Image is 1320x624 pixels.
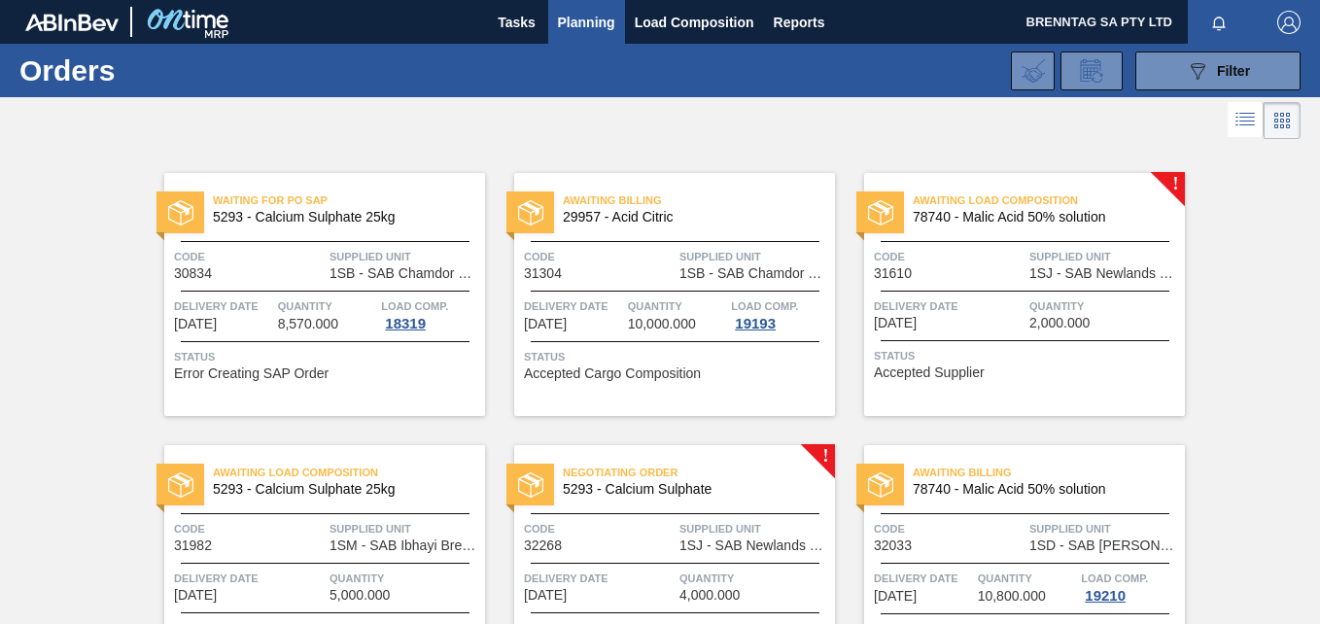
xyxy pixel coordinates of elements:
span: 1SB - SAB Chamdor Brewery [679,266,830,281]
span: 78740 - Malic Acid 50% solution [913,210,1169,225]
span: Status [174,347,480,366]
span: Supplied Unit [679,247,830,266]
span: 09/13/2025 [874,316,917,330]
span: Load Comp. [731,296,798,316]
span: Quantity [978,569,1077,588]
img: status [518,200,543,225]
img: Logout [1277,11,1301,34]
span: Delivery Date [174,569,325,588]
span: Code [174,519,325,538]
span: Delivery Date [874,296,1025,316]
span: 08/21/2025 [174,317,217,331]
img: TNhmsLtSVTkK8tSr43FrP2fwEKptu5GPRR3wAAAABJRU5ErkJggg== [25,14,119,31]
span: 1SB - SAB Chamdor Brewery [330,266,480,281]
span: Code [524,247,675,266]
img: status [868,200,893,225]
span: Awaiting Load Composition [213,463,485,482]
div: List Vision [1228,102,1264,139]
span: 1SJ - SAB Newlands Brewery [1029,266,1180,281]
span: 8,570.000 [278,317,338,331]
span: Supplied Unit [330,519,480,538]
div: Card Vision [1264,102,1301,139]
a: statusAwaiting Billing29957 - Acid CitricCode31304Supplied Unit1SB - SAB Chamdor BreweryDelivery ... [485,173,835,416]
img: status [518,472,543,498]
span: 1SM - SAB Ibhayi Brewery [330,538,480,553]
a: Load Comp.18319 [381,296,480,331]
span: Status [524,347,830,366]
span: 31982 [174,538,212,553]
span: 1SJ - SAB Newlands Brewery [679,538,830,553]
span: 31304 [524,266,562,281]
span: Awaiting Load Composition [913,191,1185,210]
button: Filter [1135,52,1301,90]
span: Accepted Cargo Composition [524,366,701,381]
div: Import Order Negotiation [1011,52,1055,90]
img: status [168,200,193,225]
span: Code [174,247,325,266]
a: Load Comp.19210 [1081,569,1180,604]
span: 09/04/2025 [524,317,567,331]
span: Delivery Date [524,569,675,588]
img: status [168,472,193,498]
span: Quantity [628,296,727,316]
img: status [868,472,893,498]
span: 31610 [874,266,912,281]
span: Supplied Unit [679,519,830,538]
span: 4,000.000 [679,588,740,603]
span: Awaiting Billing [913,463,1185,482]
span: Reports [774,11,825,34]
span: 30834 [174,266,212,281]
span: 10,800.000 [978,589,1046,604]
span: 5293 - Calcium Sulphate [563,482,819,497]
span: Load Composition [635,11,754,34]
span: Quantity [679,569,830,588]
span: 5,000.000 [330,588,390,603]
span: Supplied Unit [1029,519,1180,538]
span: Filter [1217,63,1250,79]
span: Delivery Date [174,296,273,316]
span: 10,000.000 [628,317,696,331]
div: 19193 [731,316,780,331]
span: 09/28/2025 [524,588,567,603]
div: 18319 [381,316,430,331]
span: Tasks [496,11,538,34]
span: 10/02/2025 [874,589,917,604]
span: Quantity [330,569,480,588]
span: Awaiting Billing [563,191,835,210]
span: Supplied Unit [330,247,480,266]
span: Load Comp. [1081,569,1148,588]
a: !statusAwaiting Load Composition78740 - Malic Acid 50% solutionCode31610Supplied Unit1SJ - SAB Ne... [835,173,1185,416]
a: statusWaiting for PO SAP5293 - Calcium Sulphate 25kgCode30834Supplied Unit1SB - SAB Chamdor Brewe... [135,173,485,416]
span: 1SD - SAB Rosslyn Brewery [1029,538,1180,553]
span: Code [874,247,1025,266]
span: Supplied Unit [1029,247,1180,266]
span: 2,000.000 [1029,316,1090,330]
span: Error Creating SAP Order [174,366,329,381]
span: Accepted Supplier [874,365,985,380]
span: Negotiating Order [563,463,835,482]
span: Status [874,346,1180,365]
a: Load Comp.19193 [731,296,830,331]
span: Quantity [1029,296,1180,316]
h1: Orders [19,59,292,82]
span: Planning [558,11,615,34]
span: 32268 [524,538,562,553]
button: Notifications [1188,9,1250,36]
div: 19210 [1081,588,1129,604]
span: 78740 - Malic Acid 50% solution [913,482,1169,497]
span: Delivery Date [874,569,973,588]
span: Code [874,519,1025,538]
div: Order Review Request [1060,52,1123,90]
span: Quantity [278,296,377,316]
span: Code [524,519,675,538]
span: 5293 - Calcium Sulphate 25kg [213,482,469,497]
span: Waiting for PO SAP [213,191,485,210]
span: 29957 - Acid Citric [563,210,819,225]
span: 32033 [874,538,912,553]
span: 09/23/2025 [174,588,217,603]
span: Delivery Date [524,296,623,316]
span: Load Comp. [381,296,448,316]
span: 5293 - Calcium Sulphate 25kg [213,210,469,225]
